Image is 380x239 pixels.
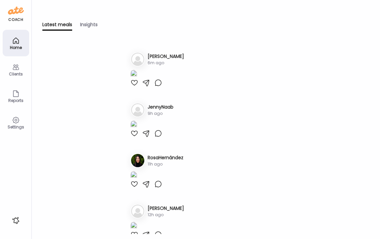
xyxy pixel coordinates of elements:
div: Clients [4,72,28,76]
div: Settings [4,125,28,129]
div: Insights [80,21,98,31]
h3: [PERSON_NAME] [148,205,184,212]
img: bg-avatar-default.svg [131,53,144,66]
img: images%2FCONpOAmKNnOmveVlQf7BcAx5QfG3%2F9rZ1kaF2pq94Sbhan7n5%2FReNwFLBjRYxyrPVfHPlC_1080 [130,171,137,180]
div: 11h ago [148,161,183,167]
img: images%2FKctm46SuybbMQSXT8hwA8FvFJK03%2F6HPBr7KR4HpgHC810XTq%2Fict1H2xPYJHIbCAkhe9J_1080 [130,70,137,79]
div: Latest meals [42,21,72,31]
img: bg-avatar-default.svg [131,103,144,117]
h3: JennyNaab [148,104,173,111]
div: 9h ago [148,111,173,117]
h3: RosaHernández [148,154,183,161]
img: images%2Fd9afHR96GpVfOqYeocL59a100Dx1%2FwhKT87ZcQy1QmifGBm1T%2FnJP9obVoVOjkztdavDR3_1080 [130,120,137,129]
h3: [PERSON_NAME] [148,53,184,60]
div: Home [4,45,28,50]
img: bg-avatar-default.svg [131,205,144,218]
img: images%2FSvn5Qe5nJCewKziEsdyIvX4PWjP2%2FXmuvcheS5K56hgR6ej2A%2FB49VtHRszpPfxYIFpbyB_1080 [130,222,137,231]
img: ate [8,5,24,16]
div: coach [8,17,23,23]
div: 12h ago [148,212,184,218]
div: 6m ago [148,60,184,66]
div: Reports [4,98,28,103]
img: avatars%2FCONpOAmKNnOmveVlQf7BcAx5QfG3 [131,154,144,167]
